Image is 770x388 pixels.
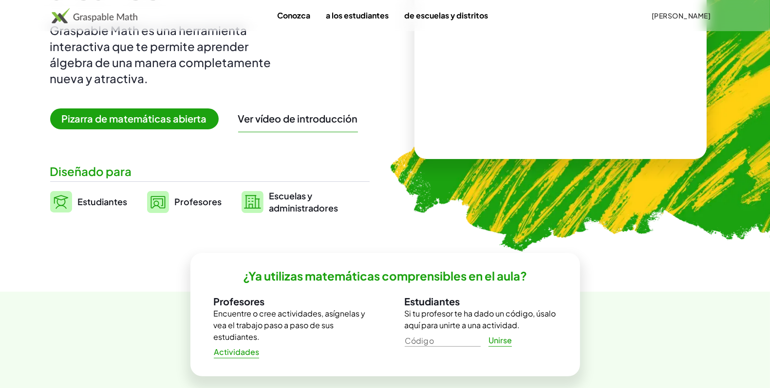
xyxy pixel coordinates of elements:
video: ¿Qué es esto? Es notación matemática dinámica. Esta notación desempeña un papel fundamental en có... [488,37,634,110]
font: Escuelas y [269,190,313,201]
img: svg%3e [242,191,263,213]
a: Actividades [206,343,267,361]
button: [PERSON_NAME] [644,7,719,24]
font: ¿Ya utilizas matemáticas comprensibles en el aula? [243,268,527,283]
a: Pizarra de matemáticas abierta [50,114,226,124]
a: Estudiantes [50,190,128,214]
font: administradores [269,202,338,213]
font: Profesores [175,196,222,207]
font: de escuelas y distritos [404,10,488,20]
font: Conozca [277,10,310,20]
font: Profesores [214,295,265,307]
font: Si tu profesor te ha dado un código, úsalo aquí para unirte a una actividad. [405,308,556,330]
font: Unirse [488,335,512,345]
img: svg%3e [147,191,169,213]
font: [PERSON_NAME] [652,11,711,20]
button: Ver vídeo de introducción [238,112,358,125]
a: Escuelas yadministradores [242,190,338,214]
font: Actividades [214,347,259,357]
a: de escuelas y distritos [396,6,496,24]
font: Estudiantes [78,196,128,207]
font: Diseñado para [50,164,132,178]
a: Profesores [147,190,222,214]
a: a los estudiantes [318,6,396,24]
font: a los estudiantes [326,10,389,20]
font: Estudiantes [405,295,460,307]
font: Pizarra de matemáticas abierta [62,112,207,124]
img: svg%3e [50,191,72,212]
font: Encuentre o cree actividades, asígnelas y vea el trabajo paso a paso de sus estudiantes. [214,308,366,342]
a: Conozca [269,6,318,24]
a: Unirse [481,332,520,349]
